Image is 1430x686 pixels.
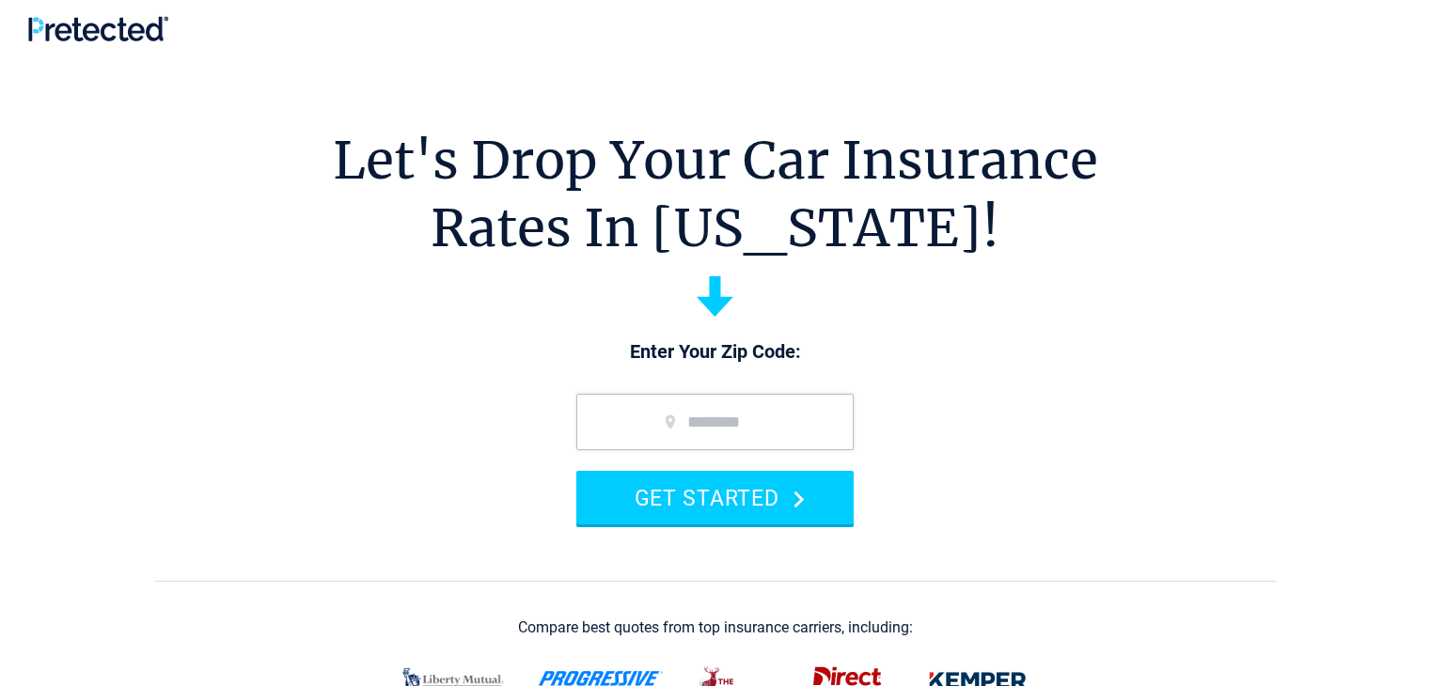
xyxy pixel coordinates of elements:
[576,471,854,524] button: GET STARTED
[538,671,664,686] img: progressive
[558,339,872,366] p: Enter Your Zip Code:
[333,127,1098,262] h1: Let's Drop Your Car Insurance Rates In [US_STATE]!
[518,619,913,636] div: Compare best quotes from top insurance carriers, including:
[28,16,168,41] img: Pretected Logo
[576,394,854,450] input: zip code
